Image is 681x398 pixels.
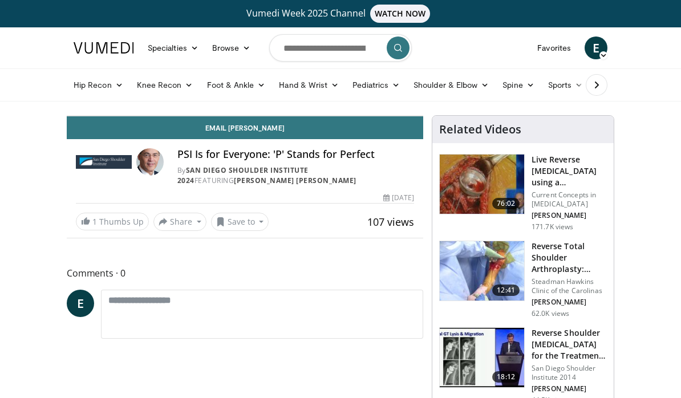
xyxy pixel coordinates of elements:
[92,216,97,227] span: 1
[532,190,607,209] p: Current Concepts in [MEDICAL_DATA]
[532,327,607,362] h3: Reverse Shoulder [MEDICAL_DATA] for the Treatment of Proximal Humeral …
[492,285,520,296] span: 12:41
[492,198,520,209] span: 76:02
[269,34,412,62] input: Search topics, interventions
[67,266,423,281] span: Comments 0
[74,42,134,54] img: VuMedi Logo
[440,328,524,387] img: Q2xRg7exoPLTwO8X4xMDoxOjA4MTsiGN.150x105_q85_crop-smart_upscale.jpg
[492,371,520,383] span: 18:12
[440,155,524,214] img: 684033_3.png.150x105_q85_crop-smart_upscale.jpg
[211,213,269,231] button: Save to
[136,148,164,176] img: Avatar
[76,148,132,176] img: San Diego Shoulder Institute 2024
[130,74,200,96] a: Knee Recon
[532,309,569,318] p: 62.0K views
[532,154,607,188] h3: Live Reverse [MEDICAL_DATA] using a Deltopectoral Appro…
[383,193,414,203] div: [DATE]
[439,123,521,136] h4: Related Videos
[234,176,356,185] a: [PERSON_NAME] [PERSON_NAME]
[367,215,414,229] span: 107 views
[153,213,206,231] button: Share
[496,74,541,96] a: Spine
[439,154,607,232] a: 76:02 Live Reverse [MEDICAL_DATA] using a Deltopectoral Appro… Current Concepts in [MEDICAL_DATA]...
[67,116,423,139] a: Email [PERSON_NAME]
[76,213,149,230] a: 1 Thumbs Up
[200,74,273,96] a: Foot & Ankle
[346,74,407,96] a: Pediatrics
[439,241,607,318] a: 12:41 Reverse Total Shoulder Arthroplasty: Steps to get it right Steadman Hawkins Clinic of the C...
[177,165,414,186] div: By FEATURING
[67,5,614,23] a: Vumedi Week 2025 ChannelWATCH NOW
[532,364,607,382] p: San Diego Shoulder Institute 2014
[532,222,573,232] p: 171.7K views
[530,36,578,59] a: Favorites
[532,241,607,275] h3: Reverse Total Shoulder Arthroplasty: Steps to get it right
[67,74,130,96] a: Hip Recon
[532,384,607,393] p: [PERSON_NAME]
[541,74,590,96] a: Sports
[532,298,607,307] p: [PERSON_NAME]
[205,36,258,59] a: Browse
[370,5,431,23] span: WATCH NOW
[177,148,414,161] h4: PSI Is for Everyone: 'P' Stands for Perfect
[532,277,607,295] p: Steadman Hawkins Clinic of the Carolinas
[272,74,346,96] a: Hand & Wrist
[177,165,309,185] a: San Diego Shoulder Institute 2024
[407,74,496,96] a: Shoulder & Elbow
[141,36,205,59] a: Specialties
[532,211,607,220] p: [PERSON_NAME]
[585,36,607,59] a: E
[67,290,94,317] a: E
[440,241,524,300] img: 326034_0000_1.png.150x105_q85_crop-smart_upscale.jpg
